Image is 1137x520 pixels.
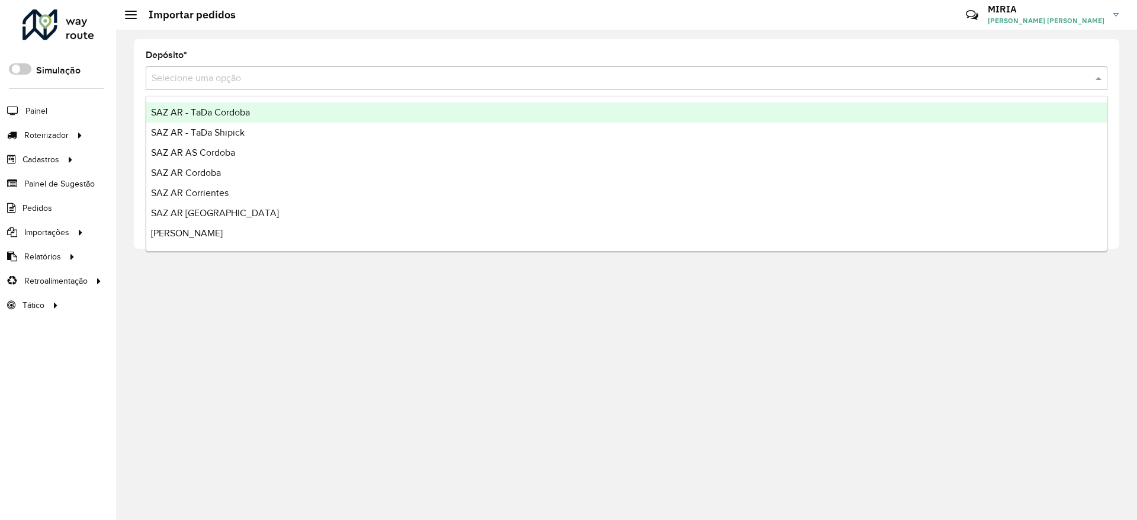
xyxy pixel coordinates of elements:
[23,299,44,312] span: Tático
[151,208,279,218] span: SAZ AR [GEOGRAPHIC_DATA]
[25,105,47,117] span: Painel
[24,251,61,263] span: Relatórios
[988,15,1104,26] span: [PERSON_NAME] [PERSON_NAME]
[146,48,187,62] label: Depósito
[137,8,236,21] h2: Importar pedidos
[23,153,59,166] span: Cadastros
[151,188,229,198] span: SAZ AR Corrientes
[23,202,52,214] span: Pedidos
[151,147,235,158] span: SAZ AR AS Cordoba
[959,2,985,28] a: Contato Rápido
[151,127,245,137] span: SAZ AR - TaDa Shipick
[146,96,1107,252] ng-dropdown-panel: Options list
[24,129,69,142] span: Roteirizador
[988,4,1104,15] h3: MIRIA
[24,275,88,287] span: Retroalimentação
[151,228,223,238] span: [PERSON_NAME]
[151,107,250,117] span: SAZ AR - TaDa Cordoba
[24,178,95,190] span: Painel de Sugestão
[151,168,221,178] span: SAZ AR Cordoba
[24,226,69,239] span: Importações
[36,63,81,78] label: Simulação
